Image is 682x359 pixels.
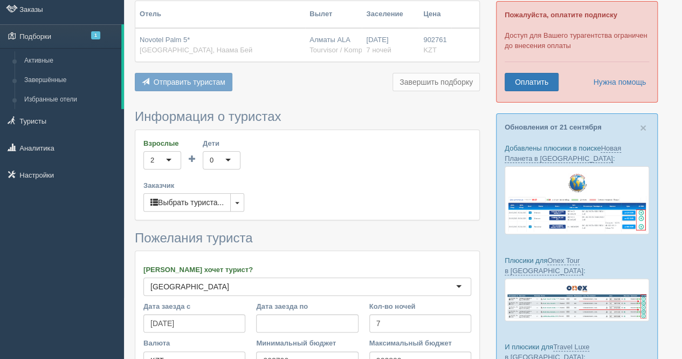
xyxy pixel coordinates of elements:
[140,46,252,54] span: [GEOGRAPHIC_DATA], Наама Бей
[505,166,649,234] img: new-planet-%D0%BF%D1%96%D0%B4%D0%B1%D1%96%D1%80%D0%BA%D0%B0-%D1%81%D1%80%D0%BC-%D0%B4%D0%BB%D1%8F...
[135,231,252,245] span: Пожелания туриста
[19,90,121,110] a: Избранные отели
[505,255,649,276] p: Плюсики для :
[505,123,601,131] a: Обновления от 21 сентября
[135,1,305,28] th: Отель
[505,144,621,163] a: Новая Планета в [GEOGRAPHIC_DATA]
[423,36,446,44] span: 902761
[154,78,225,86] span: Отправить туристам
[392,73,480,91] button: Завершить подборку
[640,122,646,133] button: Close
[150,155,154,166] div: 2
[586,73,646,91] a: Нужна помощь
[640,121,646,134] span: ×
[143,265,471,275] label: [PERSON_NAME] хочет турист?
[496,1,658,103] div: Доступ для Вашего турагентства ограничен до внесения оплаты
[369,301,471,311] label: Кол-во ночей
[143,138,181,148] label: Взрослые
[309,46,385,54] span: Tourvisor / Kompas (KZ)
[203,138,240,148] label: Дети
[210,155,213,166] div: 0
[143,301,245,311] label: Дата заезда с
[505,279,649,321] img: onex-tour-proposal-crm-for-travel-agency.png
[309,35,357,55] div: Алматы ALA
[143,180,471,191] label: Заказчик
[143,338,245,348] label: Валюта
[140,36,190,44] span: Novotel Palm 5*
[505,256,583,275] a: Onex Tour в [GEOGRAPHIC_DATA]
[135,110,480,124] h3: Информация о туристах
[505,11,617,19] b: Пожалуйста, оплатите подписку
[305,1,362,28] th: Вылет
[505,73,559,91] a: Оплатить
[505,143,649,164] p: Добавлены плюсики в поиске :
[369,338,471,348] label: Максимальный бюджет
[366,35,415,55] div: [DATE]
[256,301,358,311] label: Дата заезда по
[362,1,419,28] th: Заселение
[366,46,391,54] span: 7 ночей
[419,1,451,28] th: Цена
[135,73,232,91] button: Отправить туристам
[19,71,121,90] a: Завершённые
[369,314,471,333] input: 7-10 или 7,10,14
[143,193,231,212] button: Выбрать туриста...
[256,338,358,348] label: Минимальный бюджет
[423,46,437,54] span: KZT
[19,51,121,71] a: Активные
[91,31,100,39] span: 1
[150,281,229,292] div: [GEOGRAPHIC_DATA]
